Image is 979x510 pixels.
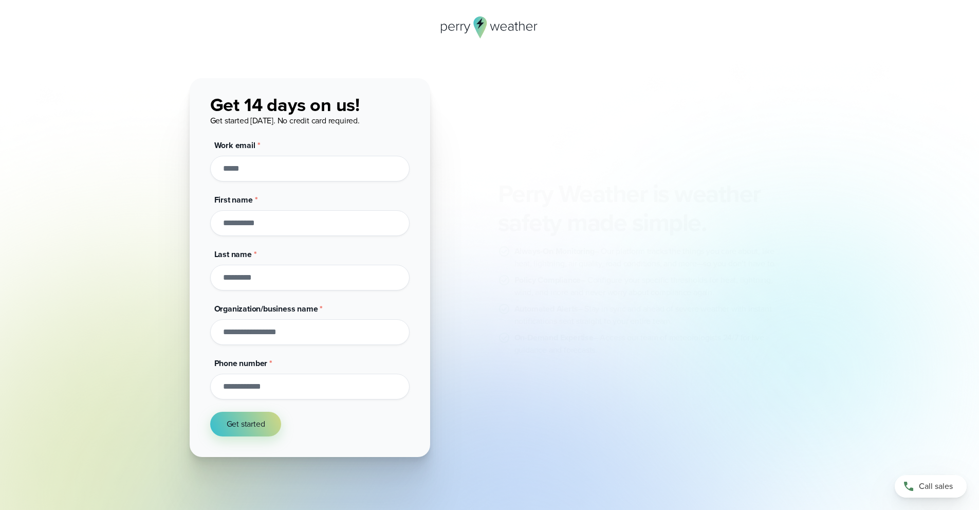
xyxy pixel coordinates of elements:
[214,357,268,369] span: Phone number
[919,480,953,493] span: Call sales
[210,91,360,118] span: Get 14 days on us!
[895,475,967,498] a: Call sales
[227,418,265,430] span: Get started
[210,115,360,126] span: Get started [DATE]. No credit card required.
[214,303,318,315] span: Organization/business name
[214,194,253,206] span: First name
[214,139,255,151] span: Work email
[214,248,252,260] span: Last name
[210,412,282,436] button: Get started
